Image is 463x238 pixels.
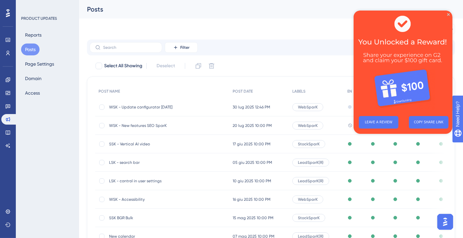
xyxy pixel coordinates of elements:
[103,45,157,50] input: Search
[109,141,215,147] span: SSK - Vertical AI video
[151,60,181,72] button: Deselect
[21,73,45,84] button: Domain
[109,123,215,128] span: WSK - New features SEO SparK
[233,104,270,110] span: 30 lug 2025 12:46 PM
[347,89,352,94] span: EN
[298,104,318,110] span: WebSparK
[233,160,272,165] span: 05 giu 2025 10:00 PM
[233,178,271,184] span: 10 giu 2025 10:00 PM
[109,178,215,184] span: LSK - control in user settings
[109,215,215,221] span: SSK BGR Bulk
[21,87,44,99] button: Access
[233,215,274,221] span: 15 mag 2025 10:00 PM
[233,123,272,128] span: 20 lug 2025 10:00 PM
[298,160,324,165] span: LeadSparK(R)
[298,123,318,128] span: WebSparK
[109,197,215,202] span: WSK - Accessibility
[99,89,120,94] span: POST NAME
[21,44,40,55] button: Posts
[298,178,324,184] span: LeadSparK(R)
[292,89,305,94] span: LABELS
[233,141,271,147] span: 17 giu 2025 10:00 PM
[104,62,142,70] span: Select All Showing
[21,16,57,21] div: PRODUCT UPDATES
[233,197,271,202] span: 16 giu 2025 10:00 PM
[435,212,455,232] iframe: UserGuiding AI Assistant Launcher
[298,197,318,202] span: WebSparK
[180,45,189,50] span: Filter
[21,58,58,70] button: Page Settings
[87,5,439,14] div: Posts
[21,29,45,41] button: Reports
[298,215,320,221] span: StockSparK
[55,105,95,118] button: COPY SHARE LINK
[157,62,175,70] span: Deselect
[109,160,215,165] span: LSK - search bar
[5,105,45,118] button: LEAVE A REVIEW
[15,2,41,10] span: Need Help?
[165,42,198,53] button: Filter
[109,104,215,110] span: WSK - Update configurator [DATE]
[298,141,320,147] span: StockSparK
[233,89,253,94] span: POST DATE
[94,3,96,5] div: Close Preview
